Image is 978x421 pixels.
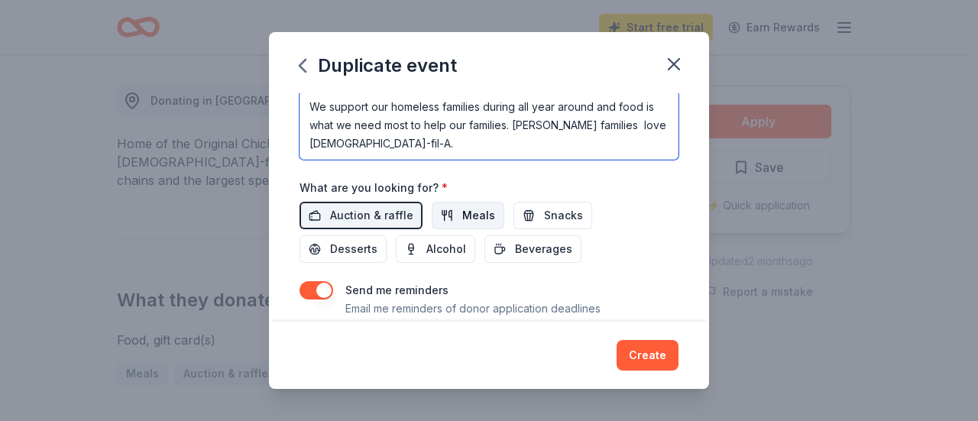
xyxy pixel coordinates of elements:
span: Snacks [544,206,583,225]
span: Alcohol [426,240,466,258]
button: Auction & raffle [300,202,423,229]
div: Duplicate event [300,53,457,78]
button: Meals [432,202,504,229]
span: Beverages [515,240,572,258]
label: Send me reminders [345,283,449,296]
span: Auction & raffle [330,206,413,225]
button: Alcohol [396,235,475,263]
span: Desserts [330,240,377,258]
button: Snacks [513,202,592,229]
p: Email me reminders of donor application deadlines [345,300,601,318]
label: What are you looking for? [300,180,448,196]
button: Beverages [484,235,581,263]
button: Desserts [300,235,387,263]
textarea: We support our homeless families during all year around and food is what we need most to help our... [300,91,678,160]
span: Meals [462,206,495,225]
button: Create [617,340,678,371]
